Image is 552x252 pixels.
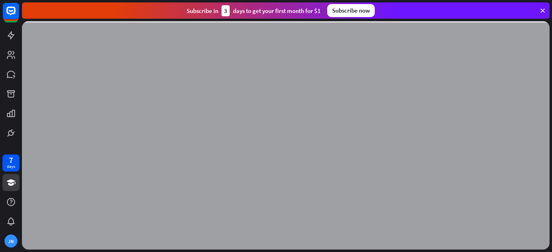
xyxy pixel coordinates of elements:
a: 7 days [2,154,20,172]
div: Subscribe in days to get your first month for $1 [187,5,321,16]
div: JN [4,235,17,248]
div: 3 [222,5,230,16]
div: Subscribe now [327,4,375,17]
div: days [7,164,15,169]
div: 7 [9,156,13,164]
